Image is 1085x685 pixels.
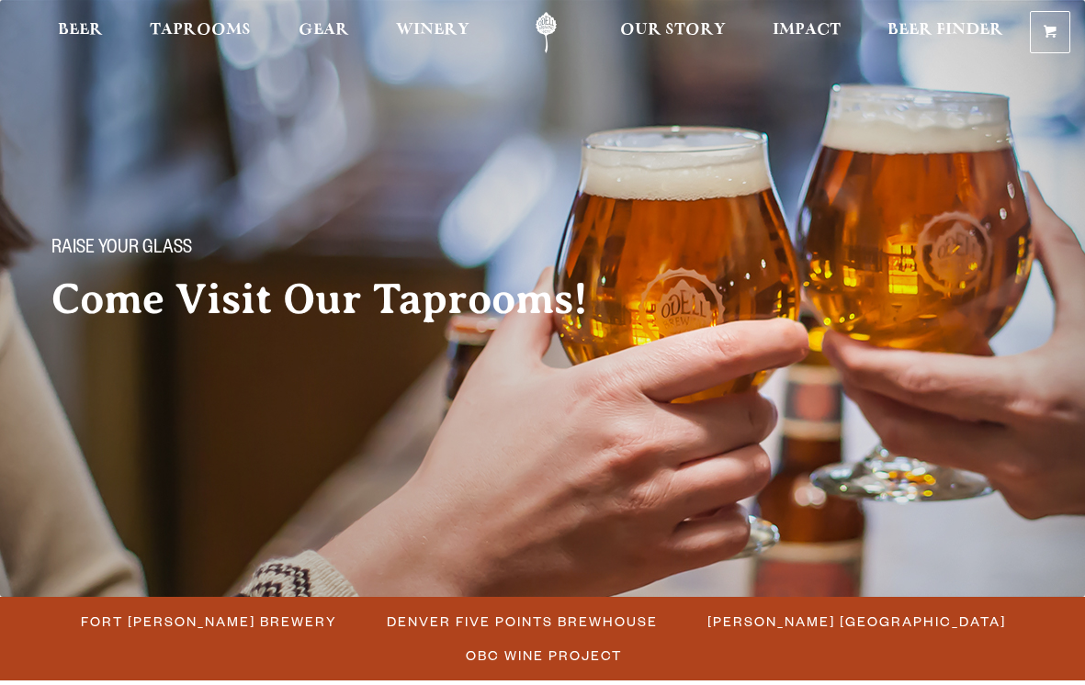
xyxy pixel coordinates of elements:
[773,23,841,38] span: Impact
[384,12,481,53] a: Winery
[466,642,622,668] span: OBC Wine Project
[761,12,853,53] a: Impact
[887,23,1003,38] span: Beer Finder
[608,12,738,53] a: Our Story
[58,23,103,38] span: Beer
[81,608,337,634] span: Fort [PERSON_NAME] Brewery
[51,276,625,322] h2: Come Visit Our Taprooms!
[455,642,631,668] a: OBC Wine Project
[299,23,349,38] span: Gear
[396,23,469,38] span: Winery
[150,23,251,38] span: Taprooms
[46,12,115,53] a: Beer
[696,608,1015,634] a: [PERSON_NAME] [GEOGRAPHIC_DATA]
[512,12,581,53] a: Odell Home
[51,238,192,262] span: Raise your glass
[620,23,726,38] span: Our Story
[387,608,658,634] span: Denver Five Points Brewhouse
[70,608,346,634] a: Fort [PERSON_NAME] Brewery
[707,608,1006,634] span: [PERSON_NAME] [GEOGRAPHIC_DATA]
[876,12,1015,53] a: Beer Finder
[138,12,263,53] a: Taprooms
[376,608,667,634] a: Denver Five Points Brewhouse
[287,12,361,53] a: Gear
